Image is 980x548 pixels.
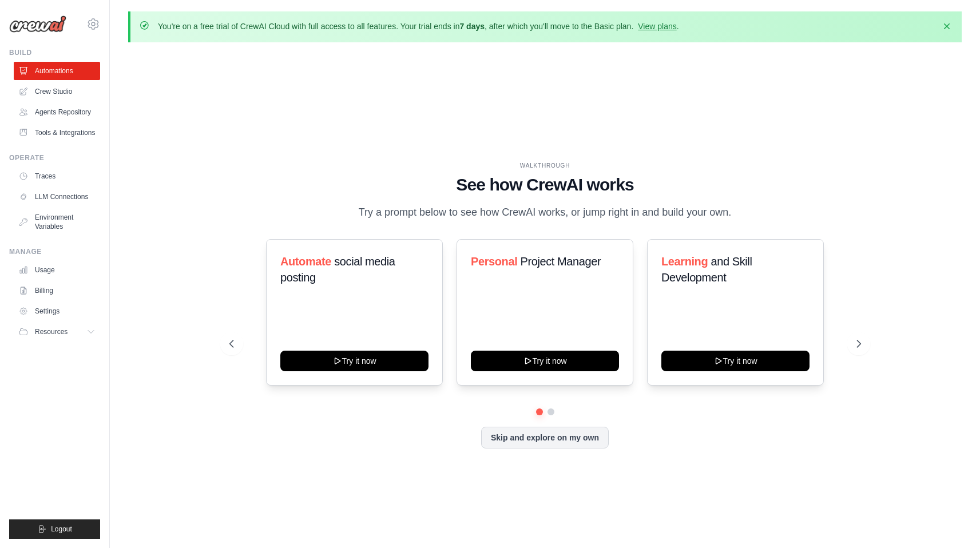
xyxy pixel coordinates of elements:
[280,255,331,268] span: Automate
[158,21,679,32] p: You're on a free trial of CrewAI Cloud with full access to all features. Your trial ends in , aft...
[459,22,485,31] strong: 7 days
[14,323,100,341] button: Resources
[14,82,100,101] a: Crew Studio
[51,525,72,534] span: Logout
[520,255,601,268] span: Project Manager
[14,208,100,236] a: Environment Variables
[14,188,100,206] a: LLM Connections
[638,22,676,31] a: View plans
[14,302,100,320] a: Settings
[14,62,100,80] a: Automations
[280,255,395,284] span: social media posting
[14,124,100,142] a: Tools & Integrations
[661,351,810,371] button: Try it now
[661,255,708,268] span: Learning
[229,161,861,170] div: WALKTHROUGH
[471,351,619,371] button: Try it now
[14,103,100,121] a: Agents Repository
[9,247,100,256] div: Manage
[35,327,68,336] span: Resources
[9,519,100,539] button: Logout
[9,48,100,57] div: Build
[9,153,100,162] div: Operate
[471,255,517,268] span: Personal
[481,427,609,448] button: Skip and explore on my own
[280,351,428,371] button: Try it now
[353,204,737,221] p: Try a prompt below to see how CrewAI works, or jump right in and build your own.
[9,15,66,33] img: Logo
[14,261,100,279] a: Usage
[14,281,100,300] a: Billing
[14,167,100,185] a: Traces
[229,174,861,195] h1: See how CrewAI works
